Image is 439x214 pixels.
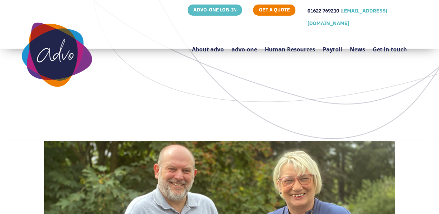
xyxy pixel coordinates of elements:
a: Payroll [323,30,342,63]
a: Human Resources [265,30,315,63]
a: News [350,30,365,63]
a: About advo [192,30,224,63]
a: advo-one [231,30,257,63]
a: [EMAIL_ADDRESS][DOMAIN_NAME] [307,7,387,26]
a: Get in touch [373,30,407,63]
span: 01622 769210 | [307,8,342,14]
a: ADVO-ONE LOG-IN [188,5,242,16]
a: GET A QUOTE [253,5,296,16]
